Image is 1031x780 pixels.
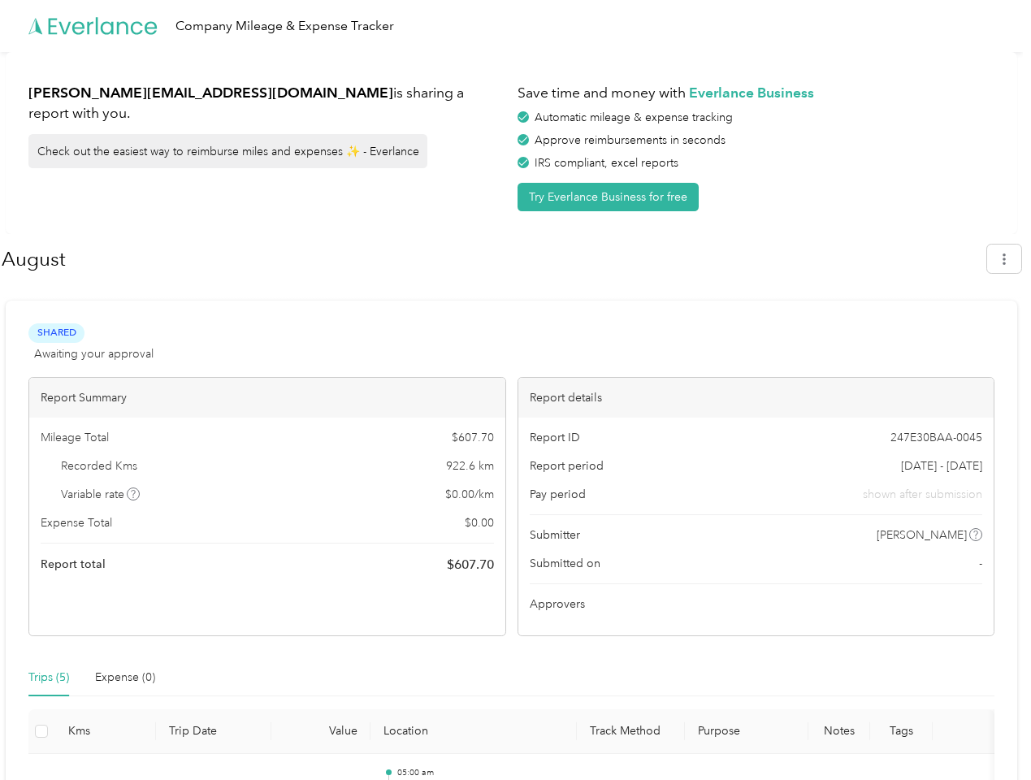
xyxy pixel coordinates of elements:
[28,84,393,101] strong: [PERSON_NAME][EMAIL_ADDRESS][DOMAIN_NAME]
[34,345,154,362] span: Awaiting your approval
[28,669,69,687] div: Trips (5)
[452,429,494,446] span: $ 607.70
[535,110,733,124] span: Automatic mileage & expense tracking
[28,83,506,123] h1: is sharing a report with you.
[530,526,580,544] span: Submitter
[2,240,976,279] h1: August
[530,486,586,503] span: Pay period
[530,429,580,446] span: Report ID
[870,709,932,754] th: Tags
[535,156,678,170] span: IRS compliant, excel reports
[28,134,427,168] div: Check out the easiest way to reimburse miles and expenses ✨ - Everlance
[577,709,684,754] th: Track Method
[890,429,982,446] span: 247E30BAA-0045
[808,709,870,754] th: Notes
[156,709,271,754] th: Trip Date
[530,457,604,474] span: Report period
[465,514,494,531] span: $ 0.00
[95,669,155,687] div: Expense (0)
[535,133,726,147] span: Approve reimbursements in seconds
[518,83,995,103] h1: Save time and money with
[397,767,565,778] p: 05:00 am
[61,486,141,503] span: Variable rate
[55,709,156,754] th: Kms
[518,183,699,211] button: Try Everlance Business for free
[41,514,112,531] span: Expense Total
[175,16,394,37] div: Company Mileage & Expense Tracker
[518,378,994,418] div: Report details
[901,457,982,474] span: [DATE] - [DATE]
[445,486,494,503] span: $ 0.00 / km
[28,323,84,342] span: Shared
[370,709,577,754] th: Location
[685,709,809,754] th: Purpose
[530,555,600,572] span: Submitted on
[41,429,109,446] span: Mileage Total
[271,709,370,754] th: Value
[41,556,106,573] span: Report total
[863,486,982,503] span: shown after submission
[530,596,585,613] span: Approvers
[447,555,494,574] span: $ 607.70
[689,84,814,101] strong: Everlance Business
[979,555,982,572] span: -
[61,457,137,474] span: Recorded Kms
[446,457,494,474] span: 922.6 km
[877,526,967,544] span: [PERSON_NAME]
[29,378,505,418] div: Report Summary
